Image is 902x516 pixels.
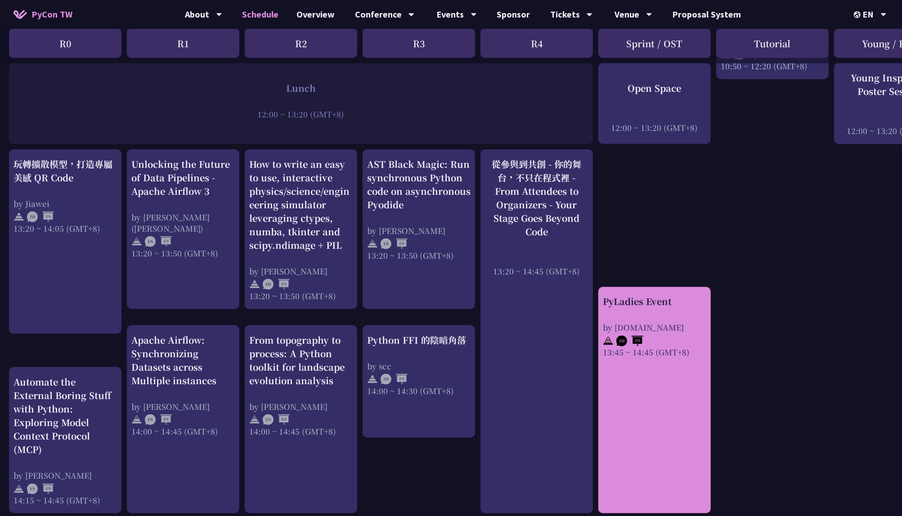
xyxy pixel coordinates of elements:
[367,225,471,236] div: by [PERSON_NAME]
[249,333,353,387] div: From topography to process: A Python toolkit for landscape evolution analysis
[131,333,235,437] a: Apache Airflow: Synchronizing Datasets across Multiple instances by [PERSON_NAME] 14:00 ~ 14:45 (...
[367,157,471,211] div: AST Black Magic: Run synchronous Python code on asynchronous Pyodide
[616,336,643,346] img: ZHZH.38617ef.svg
[603,336,614,346] img: svg+xml;base64,PHN2ZyB4bWxucz0iaHR0cDovL3d3dy53My5vcmcvMjAwMC9zdmciIHdpZHRoPSIyNCIgaGVpZ2h0PSIyNC...
[381,238,408,249] img: ENEN.5a408d1.svg
[131,401,235,412] div: by [PERSON_NAME]
[13,470,117,481] div: by [PERSON_NAME]
[598,29,711,58] div: Sprint / OST
[13,211,24,222] img: svg+xml;base64,PHN2ZyB4bWxucz0iaHR0cDovL3d3dy53My5vcmcvMjAwMC9zdmciIHdpZHRoPSIyNCIgaGVpZ2h0PSIyNC...
[381,374,408,385] img: ZHEN.371966e.svg
[367,333,471,396] a: Python FFI 的陰暗角落 by scc 14:00 ~ 14:30 (GMT+8)
[367,238,378,249] img: svg+xml;base64,PHN2ZyB4bWxucz0iaHR0cDovL3d3dy53My5vcmcvMjAwMC9zdmciIHdpZHRoPSIyNCIgaGVpZ2h0PSIyNC...
[603,121,706,133] div: 12:00 ~ 13:20 (GMT+8)
[363,29,475,58] div: R3
[245,29,357,58] div: R2
[131,157,235,259] a: Unlocking the Future of Data Pipelines - Apache Airflow 3 by [PERSON_NAME] ([PERSON_NAME]) 13:20 ...
[131,157,235,198] div: Unlocking the Future of Data Pipelines - Apache Airflow 3
[13,157,117,234] a: 玩轉擴散模型，打造專屬美感 QR Code by Jiawei 13:20 ~ 14:05 (GMT+8)
[13,494,117,506] div: 14:15 ~ 14:45 (GMT+8)
[721,60,824,72] div: 10:50 ~ 12:20 (GMT+8)
[367,157,471,261] a: AST Black Magic: Run synchronous Python code on asynchronous Pyodide by [PERSON_NAME] 13:20 ~ 13:...
[131,236,142,247] img: svg+xml;base64,PHN2ZyB4bWxucz0iaHR0cDovL3d3dy53My5vcmcvMjAwMC9zdmciIHdpZHRoPSIyNCIgaGVpZ2h0PSIyNC...
[249,333,353,437] a: From topography to process: A Python toolkit for landscape evolution analysis by [PERSON_NAME] 14...
[9,29,121,58] div: R0
[249,290,353,301] div: 13:20 ~ 13:50 (GMT+8)
[131,211,235,234] div: by [PERSON_NAME] ([PERSON_NAME])
[603,346,706,358] div: 13:45 ~ 14:45 (GMT+8)
[13,484,24,494] img: svg+xml;base64,PHN2ZyB4bWxucz0iaHR0cDovL3d3dy53My5vcmcvMjAwMC9zdmciIHdpZHRoPSIyNCIgaGVpZ2h0PSIyNC...
[127,29,239,58] div: R1
[131,333,235,387] div: Apache Airflow: Synchronizing Datasets across Multiple instances
[603,295,706,358] a: PyLadies Event by [DOMAIN_NAME] 13:45 ~ 14:45 (GMT+8)
[249,279,260,290] img: svg+xml;base64,PHN2ZyB4bWxucz0iaHR0cDovL3d3dy53My5vcmcvMjAwMC9zdmciIHdpZHRoPSIyNCIgaGVpZ2h0PSIyNC...
[145,236,172,247] img: ENEN.5a408d1.svg
[603,71,706,123] a: Open Space 12:00 ~ 13:20 (GMT+8)
[13,157,117,184] div: 玩轉擴散模型，打造專屬美感 QR Code
[13,81,588,94] div: Lunch
[603,295,706,308] div: PyLadies Event
[367,374,378,385] img: svg+xml;base64,PHN2ZyB4bWxucz0iaHR0cDovL3d3dy53My5vcmcvMjAwMC9zdmciIHdpZHRoPSIyNCIgaGVpZ2h0PSIyNC...
[249,265,353,277] div: by [PERSON_NAME]
[480,29,593,58] div: R4
[13,375,117,506] a: Automate the External Boring Stuff with Python: Exploring Model Context Protocol (MCP) by [PERSON...
[27,484,54,494] img: ENEN.5a408d1.svg
[13,375,117,456] div: Automate the External Boring Stuff with Python: Exploring Model Context Protocol (MCP)
[131,247,235,259] div: 13:20 ~ 13:50 (GMT+8)
[485,265,588,277] div: 13:20 ~ 14:45 (GMT+8)
[603,81,706,94] div: Open Space
[854,11,863,18] img: Locale Icon
[13,108,588,119] div: 12:00 ~ 13:20 (GMT+8)
[13,223,117,234] div: 13:20 ~ 14:05 (GMT+8)
[485,157,588,238] div: 從參與到共創 - 你的舞台，不只在程式裡 - From Attendees to Organizers - Your Stage Goes Beyond Code
[13,10,27,19] img: Home icon of PyCon TW 2025
[131,426,235,437] div: 14:00 ~ 14:45 (GMT+8)
[367,333,471,347] div: Python FFI 的陰暗角落
[263,279,290,290] img: ZHEN.371966e.svg
[131,414,142,425] img: svg+xml;base64,PHN2ZyB4bWxucz0iaHR0cDovL3d3dy53My5vcmcvMjAwMC9zdmciIHdpZHRoPSIyNCIgaGVpZ2h0PSIyNC...
[27,211,54,222] img: ZHEN.371966e.svg
[249,157,353,252] div: How to write an easy to use, interactive physics/science/engineering simulator leveraging ctypes,...
[13,198,117,209] div: by Jiawei
[249,401,353,412] div: by [PERSON_NAME]
[31,8,72,21] span: PyCon TW
[249,157,353,301] a: How to write an easy to use, interactive physics/science/engineering simulator leveraging ctypes,...
[716,29,829,58] div: Tutorial
[4,3,81,26] a: PyCon TW
[367,250,471,261] div: 13:20 ~ 13:50 (GMT+8)
[249,414,260,425] img: svg+xml;base64,PHN2ZyB4bWxucz0iaHR0cDovL3d3dy53My5vcmcvMjAwMC9zdmciIHdpZHRoPSIyNCIgaGVpZ2h0PSIyNC...
[367,360,471,372] div: by scc
[263,414,290,425] img: ENEN.5a408d1.svg
[249,426,353,437] div: 14:00 ~ 14:45 (GMT+8)
[367,385,471,396] div: 14:00 ~ 14:30 (GMT+8)
[603,322,706,333] div: by [DOMAIN_NAME]
[145,414,172,425] img: ENEN.5a408d1.svg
